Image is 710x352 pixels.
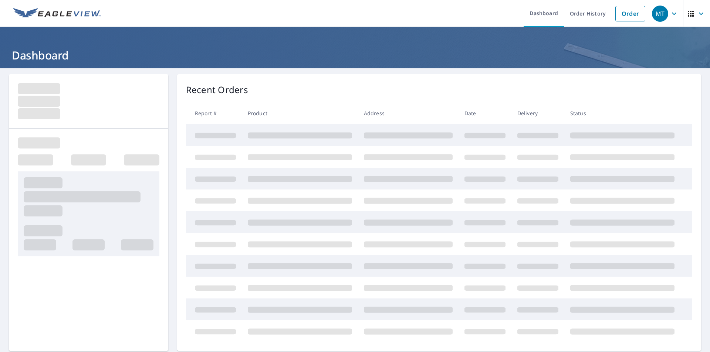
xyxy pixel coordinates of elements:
th: Delivery [511,102,564,124]
th: Product [242,102,358,124]
img: EV Logo [13,8,101,19]
th: Date [459,102,511,124]
a: Order [615,6,645,21]
p: Recent Orders [186,83,248,96]
th: Status [564,102,680,124]
h1: Dashboard [9,48,701,63]
div: MT [652,6,668,22]
th: Address [358,102,459,124]
th: Report # [186,102,242,124]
